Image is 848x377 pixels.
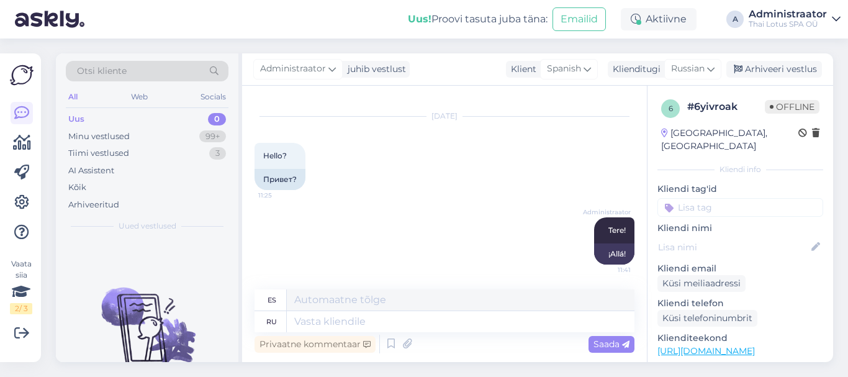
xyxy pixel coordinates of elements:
span: Spanish [547,62,581,76]
div: 2 / 3 [10,303,32,314]
span: Administraator [260,62,326,76]
div: Thai Lotus SPA OÜ [749,19,827,29]
div: Vaata siia [10,258,32,314]
input: Lisa tag [657,198,823,217]
p: Klienditeekond [657,332,823,345]
div: Klienditugi [608,63,661,76]
div: A [726,11,744,28]
img: Askly Logo [10,63,34,87]
p: Vaata edasi ... [657,361,823,373]
div: Aktiivne [621,8,697,30]
span: 6 [669,104,673,113]
button: Emailid [553,7,606,31]
div: [DATE] [255,111,634,122]
div: Tiimi vestlused [68,147,129,160]
a: AdministraatorThai Lotus SPA OÜ [749,9,841,29]
div: Socials [198,89,228,105]
div: ¡Allá! [594,243,634,265]
span: Saada [593,338,629,350]
div: Kliendi info [657,164,823,175]
div: # 6yivroak [687,99,765,114]
div: 99+ [199,130,226,143]
div: All [66,89,80,105]
div: 0 [208,113,226,125]
b: Uus! [408,13,431,25]
div: Uus [68,113,84,125]
div: Minu vestlused [68,130,130,143]
div: [GEOGRAPHIC_DATA], [GEOGRAPHIC_DATA] [661,127,798,153]
p: Kliendi nimi [657,222,823,235]
span: 11:25 [258,191,305,200]
img: No chats [56,265,238,377]
div: Arhiveeri vestlus [726,61,822,78]
span: 11:41 [584,265,631,275]
div: Administraator [749,9,827,19]
span: Uued vestlused [119,220,176,232]
p: Kliendi tag'id [657,183,823,196]
div: Привет? [255,169,305,190]
span: Hello? [263,151,287,160]
div: Kõik [68,181,86,194]
span: Tere! [608,225,626,235]
div: juhib vestlust [343,63,406,76]
span: Russian [671,62,705,76]
div: AI Assistent [68,165,114,177]
a: [URL][DOMAIN_NAME] [657,345,755,357]
p: Kliendi email [657,262,823,275]
div: ru [266,311,277,332]
span: Administraator [583,207,631,217]
span: Otsi kliente [77,65,127,78]
div: es [268,289,276,311]
div: 3 [209,147,226,160]
div: Küsi telefoninumbrit [657,310,757,327]
div: Arhiveeritud [68,199,119,211]
div: Web [129,89,150,105]
div: Küsi meiliaadressi [657,275,746,292]
p: Kliendi telefon [657,297,823,310]
div: Privaatne kommentaar [255,336,376,353]
div: Proovi tasuta juba täna: [408,12,548,27]
input: Lisa nimi [658,240,809,254]
span: Offline [765,100,819,114]
div: Klient [506,63,536,76]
